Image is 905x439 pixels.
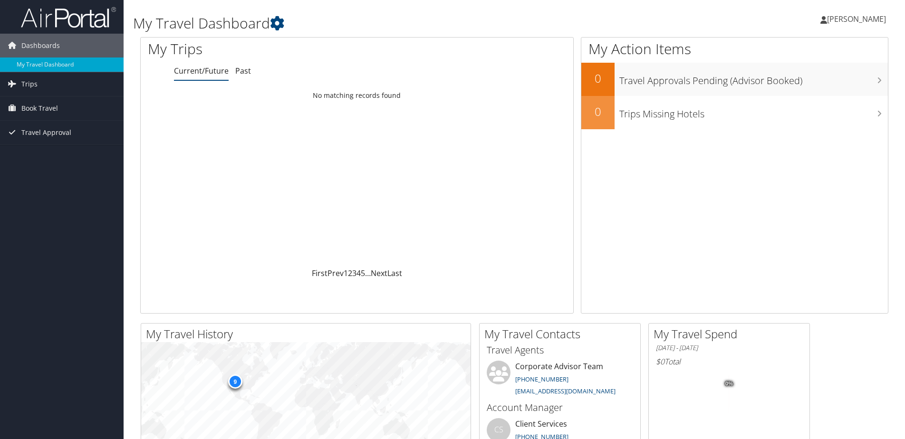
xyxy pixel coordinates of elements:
a: Current/Future [174,66,229,76]
span: Book Travel [21,96,58,120]
a: 2 [348,268,352,278]
a: 1 [344,268,348,278]
span: [PERSON_NAME] [827,14,886,24]
h1: My Travel Dashboard [133,13,641,33]
h6: [DATE] - [DATE] [656,344,802,353]
a: Last [387,268,402,278]
img: airportal-logo.png [21,6,116,29]
span: $0 [656,356,664,367]
span: Dashboards [21,34,60,57]
h6: Total [656,356,802,367]
div: 9 [228,374,242,388]
span: Travel Approval [21,121,71,144]
h3: Trips Missing Hotels [619,103,888,121]
span: … [365,268,371,278]
tspan: 0% [725,381,733,387]
span: Trips [21,72,38,96]
h1: My Trips [148,39,386,59]
h3: Account Manager [487,401,633,414]
a: Prev [327,268,344,278]
a: [EMAIL_ADDRESS][DOMAIN_NAME] [515,387,616,395]
a: Past [235,66,251,76]
h3: Travel Approvals Pending (Advisor Booked) [619,69,888,87]
a: 0Trips Missing Hotels [581,96,888,129]
h3: Travel Agents [487,344,633,357]
h2: 0 [581,104,615,120]
h2: My Travel History [146,326,471,342]
a: 3 [352,268,356,278]
a: 4 [356,268,361,278]
a: [PERSON_NAME] [820,5,895,33]
a: First [312,268,327,278]
h2: 0 [581,70,615,86]
a: Next [371,268,387,278]
h1: My Action Items [581,39,888,59]
a: [PHONE_NUMBER] [515,375,568,383]
td: No matching records found [141,87,573,104]
h2: My Travel Spend [654,326,809,342]
a: 0Travel Approvals Pending (Advisor Booked) [581,63,888,96]
li: Corporate Advisor Team [482,361,638,400]
h2: My Travel Contacts [484,326,640,342]
a: 5 [361,268,365,278]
